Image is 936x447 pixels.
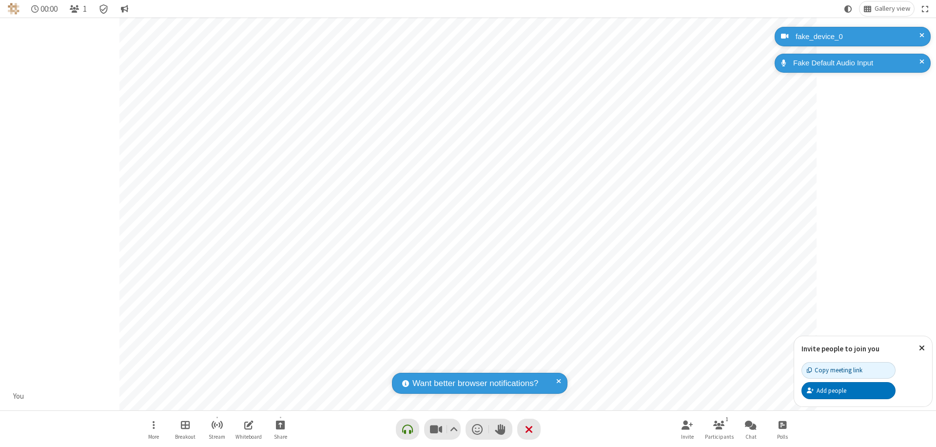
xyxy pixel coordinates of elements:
[673,415,702,443] button: Invite participants (⌘+Shift+I)
[792,31,923,42] div: fake_device_0
[396,419,419,440] button: Connect your audio
[745,434,757,440] span: Chat
[918,1,933,16] button: Fullscreen
[489,419,512,440] button: Raise hand
[790,58,923,69] div: Fake Default Audio Input
[175,434,195,440] span: Breakout
[95,1,113,16] div: Meeting details Encryption enabled
[705,434,734,440] span: Participants
[202,415,232,443] button: Start streaming
[801,362,896,379] button: Copy meeting link
[875,5,910,13] span: Gallery view
[139,415,168,443] button: Open menu
[840,1,856,16] button: Using system theme
[681,434,694,440] span: Invite
[10,391,28,402] div: You
[801,382,896,399] button: Add people
[27,1,62,16] div: Timer
[424,419,461,440] button: Stop video (⌘+Shift+V)
[209,434,225,440] span: Stream
[801,344,879,353] label: Invite people to join you
[65,1,91,16] button: Open participant list
[412,377,538,390] span: Want better browser notifications?
[466,419,489,440] button: Send a reaction
[235,434,262,440] span: Whiteboard
[171,415,200,443] button: Manage Breakout Rooms
[447,419,460,440] button: Video setting
[704,415,734,443] button: Open participant list
[40,4,58,14] span: 00:00
[777,434,788,440] span: Polls
[274,434,287,440] span: Share
[807,366,862,375] div: Copy meeting link
[266,415,295,443] button: Start sharing
[912,336,932,360] button: Close popover
[723,415,731,424] div: 1
[768,415,797,443] button: Open poll
[859,1,914,16] button: Change layout
[736,415,765,443] button: Open chat
[8,3,19,15] img: QA Selenium DO NOT DELETE OR CHANGE
[83,4,87,14] span: 1
[234,415,263,443] button: Open shared whiteboard
[117,1,132,16] button: Conversation
[148,434,159,440] span: More
[517,419,541,440] button: End or leave meeting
